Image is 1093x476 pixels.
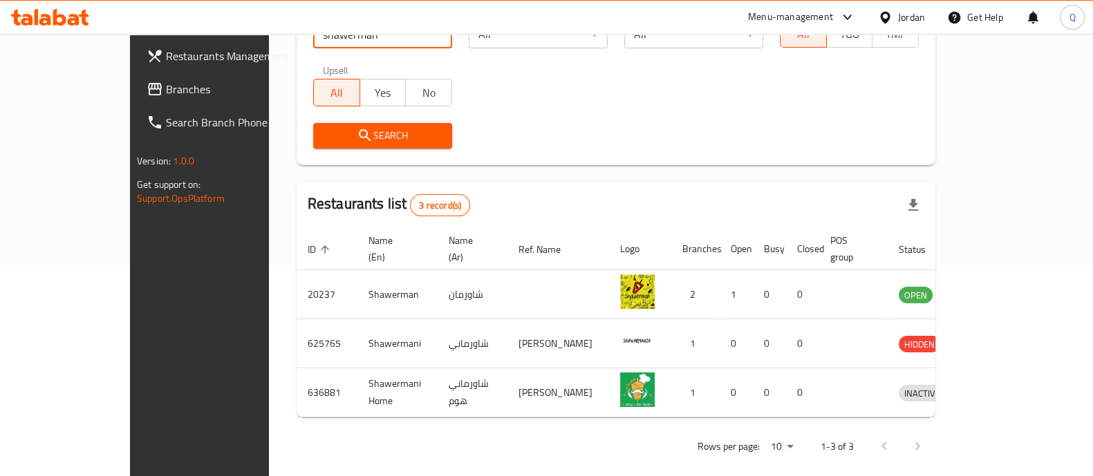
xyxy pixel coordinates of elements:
span: Q [1069,10,1075,25]
button: All [313,79,360,106]
td: 1 [671,368,720,417]
button: Yes [359,79,407,106]
span: HIDDEN [899,336,940,352]
th: Branches [671,228,720,270]
div: HIDDEN [899,336,940,352]
td: 0 [753,270,786,319]
td: 1 [671,319,720,368]
span: TMP [878,24,913,44]
span: Yes [366,83,401,103]
td: 0 [753,319,786,368]
h2: Restaurants list [308,193,470,216]
a: Search Branch Phone [136,106,312,139]
td: 0 [786,368,819,417]
th: Logo [609,228,671,270]
td: 625765 [297,319,357,368]
div: OPEN [899,287,933,303]
th: Closed [786,228,819,270]
p: 1-3 of 3 [821,438,854,455]
span: All [786,24,821,44]
td: 20237 [297,270,357,319]
span: INACTIVE [899,385,946,401]
td: [PERSON_NAME] [507,368,609,417]
img: Shawermani Home [620,372,655,407]
span: All [319,83,355,103]
td: 0 [786,319,819,368]
span: ID [308,241,334,258]
button: Search [313,123,452,149]
th: Open [720,228,753,270]
td: شاورماني [438,319,507,368]
span: Get support on: [137,175,200,193]
div: Rows per page: [765,437,798,457]
td: 0 [720,368,753,417]
span: Search [324,127,441,144]
td: Shawermani [357,319,438,368]
td: 636881 [297,368,357,417]
span: No [411,83,447,103]
td: شاورماني هوم [438,368,507,417]
span: Branches [166,81,301,97]
span: TGO [832,24,868,44]
span: Status [899,241,944,258]
td: شاورمان [438,270,507,319]
td: [PERSON_NAME] [507,319,609,368]
a: Branches [136,73,312,106]
span: Ref. Name [519,241,579,258]
td: 0 [786,270,819,319]
td: 2 [671,270,720,319]
span: Name (Ar) [449,232,491,265]
a: Support.OpsPlatform [137,189,225,207]
span: 3 record(s) [411,199,469,212]
span: 1.0.0 [173,152,194,170]
img: Shawerman [620,274,655,309]
span: Version: [137,152,171,170]
div: INACTIVE [899,385,946,401]
span: Search Branch Phone [166,114,301,131]
p: Rows per page: [698,438,760,455]
div: Total records count [410,194,470,216]
span: OPEN [899,287,933,303]
th: Busy [753,228,786,270]
div: Export file [897,189,930,222]
td: Shawermani Home [357,368,438,417]
span: POS group [830,232,871,265]
table: enhanced table [297,228,1010,417]
img: Shawermani [620,323,655,358]
a: Restaurants Management [136,39,312,73]
span: Name (En) [368,232,421,265]
td: 0 [753,368,786,417]
div: Jordan [898,10,925,25]
label: Upsell [323,65,348,75]
div: Menu-management [748,9,833,26]
td: 0 [720,319,753,368]
span: Restaurants Management [166,48,301,64]
button: No [405,79,452,106]
td: 1 [720,270,753,319]
td: Shawerman [357,270,438,319]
